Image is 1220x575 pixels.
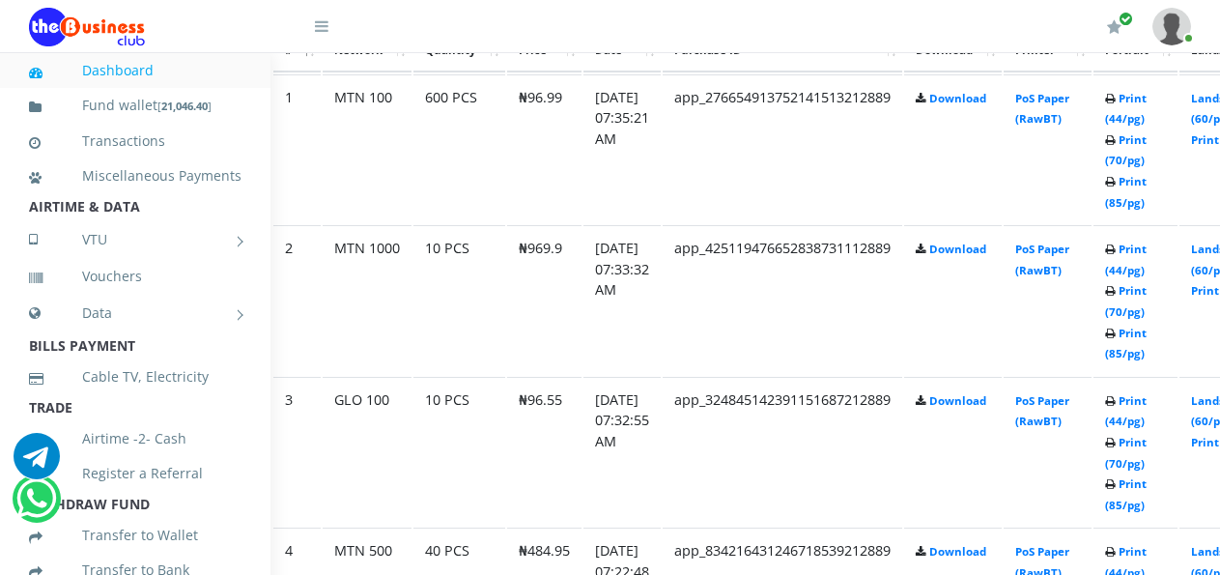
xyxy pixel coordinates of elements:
a: Transfer to Wallet [29,513,241,558]
b: 21,046.40 [161,99,208,113]
a: Download [929,393,986,408]
img: Logo [29,8,145,46]
a: Print (85/pg) [1105,476,1147,512]
a: Register a Referral [29,451,241,496]
a: Print (70/pg) [1105,435,1147,471]
a: VTU [29,216,241,264]
a: Cable TV, Electricity [29,355,241,399]
a: PoS Paper (RawBT) [1015,242,1069,277]
td: 10 PCS [413,377,505,527]
span: Renew/Upgrade Subscription [1119,12,1133,26]
a: Dashboard [29,48,241,93]
td: [DATE] 07:32:55 AM [583,377,661,527]
a: Print (44/pg) [1105,91,1147,127]
td: MTN 1000 [323,225,411,375]
i: Renew/Upgrade Subscription [1107,19,1121,35]
td: MTN 100 [323,74,411,224]
a: PoS Paper (RawBT) [1015,393,1069,429]
a: Data [29,289,241,337]
a: Print (44/pg) [1105,242,1147,277]
a: Chat for support [14,447,60,479]
td: 10 PCS [413,225,505,375]
td: app_324845142391151687212889 [663,377,902,527]
a: Print (70/pg) [1105,283,1147,319]
td: [DATE] 07:33:32 AM [583,225,661,375]
td: ₦96.99 [507,74,582,224]
a: Miscellaneous Payments [29,154,241,198]
td: app_276654913752141513212889 [663,74,902,224]
td: [DATE] 07:35:21 AM [583,74,661,224]
a: Chat for support [16,490,56,522]
a: Fund wallet[21,046.40] [29,83,241,129]
a: Vouchers [29,254,241,299]
td: ₦969.9 [507,225,582,375]
a: Airtime -2- Cash [29,417,241,461]
td: app_425119476652838731112889 [663,225,902,375]
td: ₦96.55 [507,377,582,527]
td: 3 [273,377,321,527]
a: Print (70/pg) [1105,132,1147,168]
td: GLO 100 [323,377,411,527]
a: Print (85/pg) [1105,174,1147,210]
img: User [1152,8,1191,45]
td: 1 [273,74,321,224]
a: Download [929,544,986,559]
a: Print (85/pg) [1105,326,1147,361]
td: 600 PCS [413,74,505,224]
td: 2 [273,225,321,375]
a: Print (44/pg) [1105,393,1147,429]
a: PoS Paper (RawBT) [1015,91,1069,127]
a: Download [929,91,986,105]
a: Transactions [29,119,241,163]
small: [ ] [157,99,212,113]
a: Download [929,242,986,256]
